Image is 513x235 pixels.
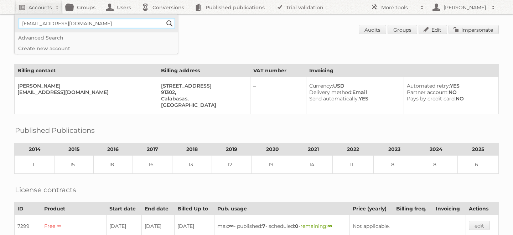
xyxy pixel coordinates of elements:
div: USD [309,83,398,89]
th: End date [141,203,174,215]
a: Audits [359,25,386,34]
th: Billing address [158,64,250,77]
th: 2014 [15,143,55,156]
div: Email [309,89,398,95]
th: Invoicing [306,64,499,77]
h2: [PERSON_NAME] [442,4,488,11]
td: 1 [15,156,55,174]
div: NO [407,89,493,95]
h2: More tools [381,4,417,11]
div: [STREET_ADDRESS] [161,83,244,89]
th: Start date [106,203,141,215]
th: 2015 [55,143,94,156]
th: Billing contact [15,64,158,77]
span: Delivery method: [309,89,352,95]
th: Invoicing [433,203,466,215]
div: YES [407,83,493,89]
strong: ∞ [327,223,332,229]
td: 11 [333,156,374,174]
div: Calabasas, [161,95,244,102]
td: 6 [457,156,498,174]
span: Currency: [309,83,333,89]
th: Product [41,203,106,215]
a: Advanced Search [15,32,178,43]
th: 2018 [172,143,212,156]
div: YES [309,95,398,102]
th: 2020 [251,143,294,156]
a: Groups [388,25,417,34]
a: Edit [419,25,447,34]
td: 8 [415,156,457,174]
h1: Account 4196: Harbor Freight Tools [14,25,499,36]
th: VAT number [250,64,306,77]
span: Partner account: [407,89,449,95]
th: Price (yearly) [349,203,393,215]
td: – [250,77,306,114]
td: 13 [172,156,212,174]
div: [GEOGRAPHIC_DATA] [161,102,244,108]
td: 15 [55,156,94,174]
th: 2024 [415,143,457,156]
th: 2016 [93,143,133,156]
div: [PERSON_NAME] [17,83,152,89]
span: remaining: [300,223,332,229]
th: Actions [466,203,499,215]
th: 2021 [294,143,333,156]
strong: 7 [262,223,265,229]
a: Impersonate [449,25,499,34]
strong: 0 [295,223,299,229]
td: 19 [251,156,294,174]
th: 2022 [333,143,374,156]
input: Search [164,18,175,29]
td: 8 [374,156,415,174]
th: Pub. usage [214,203,350,215]
div: 91302, [161,89,244,95]
td: 16 [133,156,172,174]
td: 18 [93,156,133,174]
th: Billing freq. [393,203,433,215]
td: 12 [212,156,251,174]
span: Automated retry: [407,83,450,89]
h2: License contracts [15,184,76,195]
h2: Accounts [28,4,52,11]
a: edit [469,221,490,230]
a: Create new account [15,43,178,54]
span: Pays by credit card: [407,95,456,102]
h2: Published Publications [15,125,95,136]
div: NO [407,95,493,102]
th: 2019 [212,143,251,156]
th: Billed Up to [174,203,214,215]
th: 2017 [133,143,172,156]
td: 14 [294,156,333,174]
th: 2023 [374,143,415,156]
th: ID [15,203,41,215]
th: 2025 [457,143,498,156]
div: [EMAIL_ADDRESS][DOMAIN_NAME] [17,89,152,95]
strong: ∞ [229,223,234,229]
span: Send automatically: [309,95,359,102]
